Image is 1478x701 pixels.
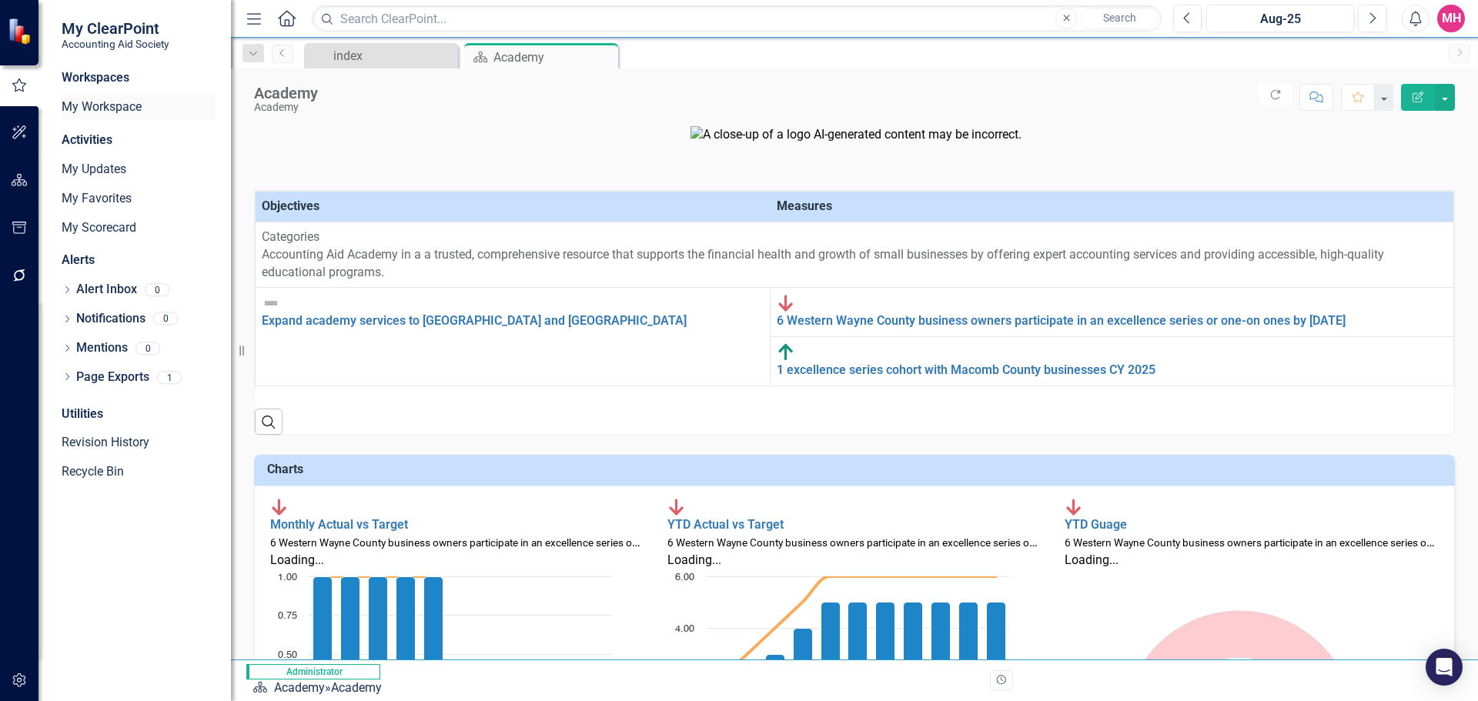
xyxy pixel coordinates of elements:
div: Loading... [1065,552,1439,569]
small: Accounting Aid Society [62,38,169,50]
div: 0 [145,283,169,296]
div: Loading... [667,552,1042,569]
a: Notifications [76,310,145,328]
img: A close-up of a logo AI-generated content may be incorrect. [691,126,1022,144]
td: Double-Click to Edit Right Click for Context Menu [256,288,771,386]
input: Search ClearPoint... [312,5,1162,32]
button: Search [1081,8,1158,29]
div: Academy [254,102,318,113]
a: 6 Western Wayne County business owners participate in an excellence series or one-on ones by [DATE] [777,313,1346,328]
img: ClearPoint Strategy [7,16,36,45]
a: My Scorecard [62,219,216,237]
span: Administrator [246,664,380,679]
span: Accounting Aid Academy in a a trusted, comprehensive resource that supports the financial health ... [262,247,1384,279]
button: MH [1437,5,1465,32]
text: 4.00 [675,624,694,634]
div: Categories [262,229,1447,246]
img: Below Plan [777,294,795,312]
a: 1 excellence series cohort with Macomb County businesses CY 2025 [777,362,1155,377]
button: Aug-25 [1206,5,1354,32]
div: index [333,46,454,65]
a: Mentions [76,339,128,357]
td: Double-Click to Edit Right Click for Context Menu [771,288,1454,337]
td: Double-Click to Edit [256,222,1454,288]
text: 0.75 [278,611,297,621]
a: My Workspace [62,98,216,116]
span: Search [1103,12,1136,24]
h3: Charts [267,462,1447,476]
div: 0 [153,312,178,325]
div: Academy [493,48,614,67]
a: YTD Guage [1065,517,1127,532]
img: Below Plan [1065,498,1083,516]
td: Double-Click to Edit Right Click for Context Menu [771,337,1454,386]
img: Above Target [777,343,795,362]
div: Academy [331,680,382,695]
div: Alerts [62,252,216,269]
div: » [252,679,388,697]
div: Workspaces [62,69,129,87]
a: Expand academy services to [GEOGRAPHIC_DATA] and [GEOGRAPHIC_DATA] [262,313,687,328]
a: My Updates [62,161,216,179]
div: Loading... [270,552,644,569]
a: Recycle Bin [62,463,216,481]
img: Below Plan [270,498,289,516]
img: Not Defined [262,294,280,312]
a: Monthly Actual vs Target [270,517,408,532]
div: Utilities [62,406,216,423]
a: index [308,46,454,65]
div: Aug-25 [1212,10,1349,28]
img: Below Plan [667,498,686,516]
a: YTD Actual vs Target [667,517,784,532]
a: Page Exports [76,369,149,386]
small: 6 Western Wayne County business owners participate in an excellence series or one-on ones by [DATE] [667,535,1141,549]
small: 6 Western Wayne County business owners participate in an excellence series or one-on ones by [DATE] [270,535,744,549]
div: Measures [777,198,1448,215]
div: Objectives [262,198,764,215]
div: 0 [135,342,160,355]
div: Academy [254,85,318,102]
div: Activities [62,132,216,149]
text: 6.00 [675,572,694,582]
a: Academy [274,680,325,695]
div: 1 [157,371,182,384]
text: 1.00 [278,572,297,582]
a: Alert Inbox [76,281,137,299]
a: Revision History [62,434,216,452]
span: My ClearPoint [62,19,169,38]
text: 0.50 [278,650,297,660]
div: Open Intercom Messenger [1426,649,1463,686]
a: My Favorites [62,190,216,208]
